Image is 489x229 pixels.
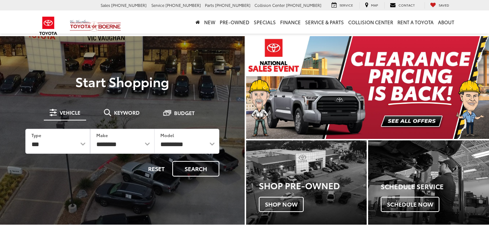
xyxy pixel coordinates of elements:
label: Model [160,132,174,138]
a: Schedule Service Schedule Now [368,140,489,225]
a: Specials [252,10,278,34]
span: Collision Center [254,2,285,8]
span: Schedule Now [381,197,439,212]
span: Service [340,3,353,7]
a: My Saved Vehicles [425,2,455,9]
h4: Schedule Service [381,183,489,190]
label: Type [31,132,41,138]
span: [PHONE_NUMBER] [215,2,250,8]
span: Saved [439,3,449,7]
a: Shop Pre-Owned Shop Now [246,140,367,225]
a: About [436,10,456,34]
a: Finance [278,10,303,34]
div: Toyota [246,140,367,225]
span: Service [151,2,164,8]
a: Home [193,10,202,34]
a: New [202,10,218,34]
span: Keyword [114,110,140,115]
img: Vic Vaughan Toyota of Boerne [69,20,121,32]
div: Toyota [368,140,489,225]
button: Click to view next picture. [452,51,489,124]
span: Contact [399,3,415,7]
p: Start Shopping [15,74,229,89]
a: Pre-Owned [218,10,252,34]
button: Click to view previous picture. [246,51,283,124]
a: Service [326,2,358,9]
span: [PHONE_NUMBER] [111,2,147,8]
button: Reset [142,161,171,177]
a: Map [359,2,383,9]
h3: Shop Pre-Owned [259,181,367,190]
a: Rent a Toyota [395,10,436,34]
span: [PHONE_NUMBER] [286,2,321,8]
a: Collision Center [346,10,395,34]
span: Budget [174,110,195,115]
a: Contact [384,2,420,9]
span: Parts [205,2,214,8]
span: Sales [101,2,110,8]
span: Shop Now [259,197,304,212]
span: Vehicle [60,110,80,115]
span: [PHONE_NUMBER] [165,2,201,8]
button: Search [172,161,219,177]
a: Service & Parts: Opens in a new tab [303,10,346,34]
img: Toyota [35,14,62,38]
label: Make [96,132,108,138]
span: Map [371,3,378,7]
